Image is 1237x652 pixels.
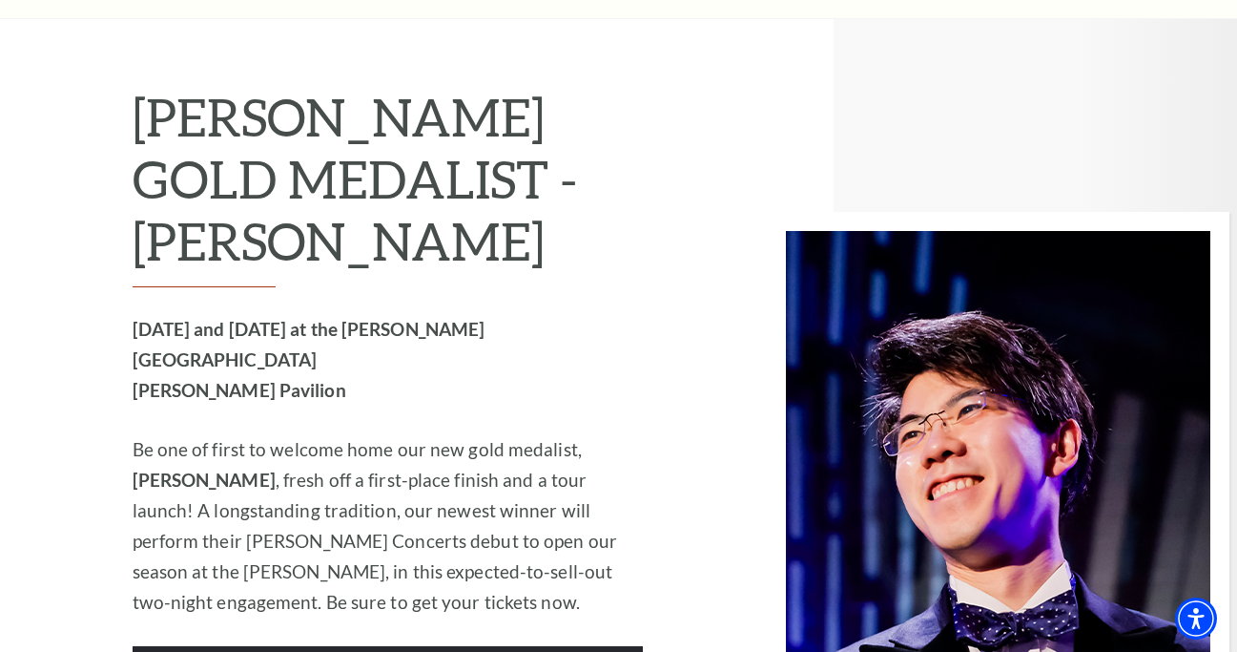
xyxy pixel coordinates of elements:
[1175,598,1217,640] div: Accessibility Menu
[133,86,643,287] h2: [PERSON_NAME] GOLD MEDALIST - [PERSON_NAME]
[133,318,485,401] strong: [DATE] and [DATE] at the [PERSON_NAME][GEOGRAPHIC_DATA] [PERSON_NAME] Pavilion
[133,469,276,491] strong: [PERSON_NAME]
[133,434,643,618] p: Be one of first to welcome home our new gold medalist, , fresh off a first-place finish and a tou...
